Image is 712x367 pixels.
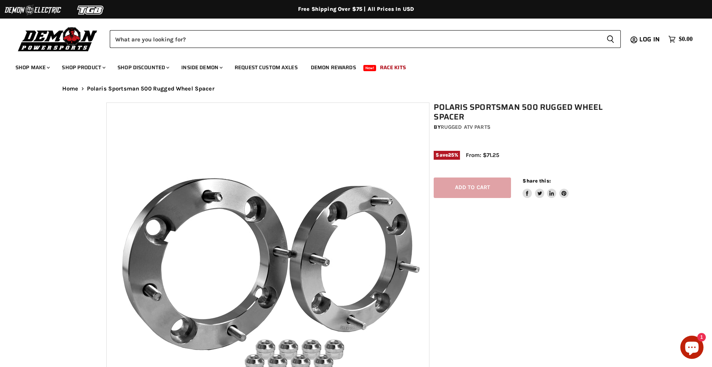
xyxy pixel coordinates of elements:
[448,152,454,158] span: 25
[305,60,362,75] a: Demon Rewards
[679,36,693,43] span: $0.00
[434,123,610,131] div: by
[636,36,664,43] a: Log in
[229,60,303,75] a: Request Custom Axles
[4,3,62,17] img: Demon Electric Logo 2
[664,34,697,45] a: $0.00
[639,34,660,44] span: Log in
[175,60,227,75] a: Inside Demon
[10,56,691,75] ul: Main menu
[10,60,55,75] a: Shop Make
[110,30,621,48] form: Product
[434,102,610,122] h1: Polaris Sportsman 500 Rugged Wheel Spacer
[62,85,78,92] a: Home
[62,3,120,17] img: TGB Logo 2
[678,336,706,361] inbox-online-store-chat: Shopify online store chat
[87,85,215,92] span: Polaris Sportsman 500 Rugged Wheel Spacer
[363,65,376,71] span: New!
[15,25,100,53] img: Demon Powersports
[47,85,665,92] nav: Breadcrumbs
[441,124,491,130] a: Rugged ATV Parts
[374,60,412,75] a: Race Kits
[466,152,499,159] span: From: $71.25
[523,178,550,184] span: Share this:
[56,60,110,75] a: Shop Product
[110,30,600,48] input: Search
[434,151,460,159] span: Save %
[112,60,174,75] a: Shop Discounted
[47,6,665,13] div: Free Shipping Over $75 | All Prices In USD
[523,178,569,198] aside: Share this:
[600,30,621,48] button: Search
